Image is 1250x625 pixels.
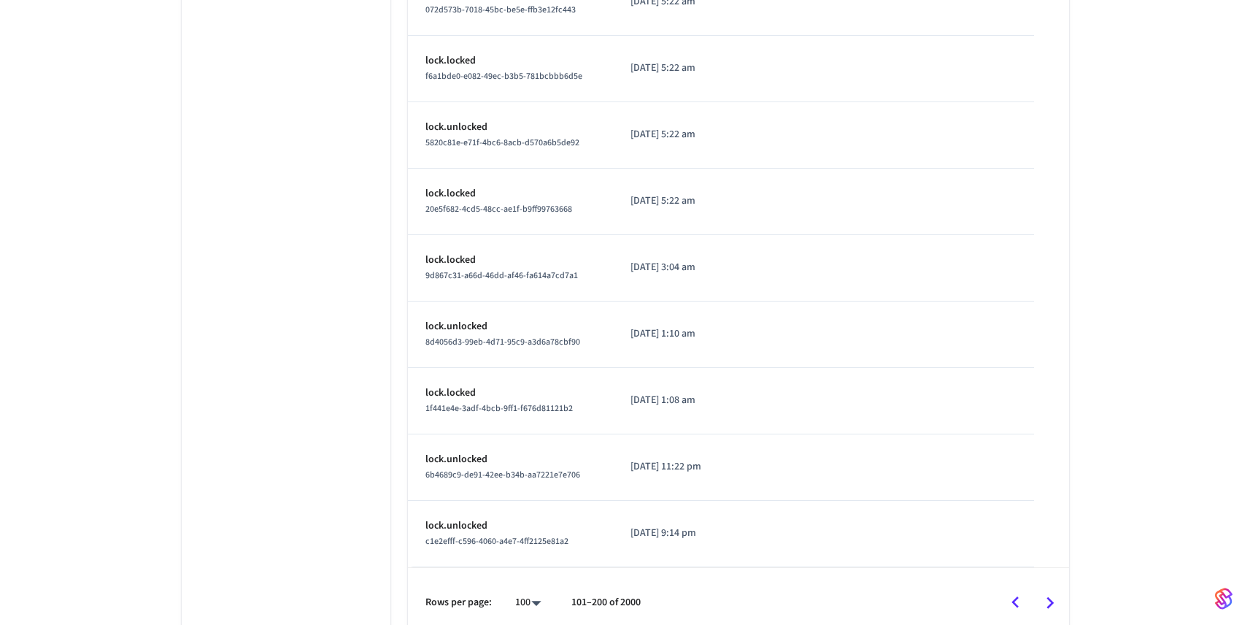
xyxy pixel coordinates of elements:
span: 1f441e4e-3adf-4bcb-9ff1-f676d81121b2 [425,402,573,415]
img: SeamLogoGradient.69752ec5.svg [1215,587,1232,610]
p: lock.unlocked [425,120,595,135]
p: [DATE] 5:22 am [630,61,708,76]
p: lock.locked [425,386,595,401]
span: 6b4689c9-de91-42ee-b34b-aa7221e7e706 [425,469,580,481]
p: [DATE] 1:08 am [630,393,708,408]
p: lock.locked [425,253,595,268]
p: [DATE] 5:22 am [630,127,708,142]
span: f6a1bde0-e082-49ec-b3b5-781bcbbb6d5e [425,70,582,83]
p: Rows per page: [425,595,492,610]
div: 100 [509,592,548,613]
span: 5820c81e-e71f-4bc6-8acb-d570a6b5de92 [425,137,579,149]
button: Go to previous page [998,586,1033,620]
span: c1e2efff-c596-4060-a4e7-4ff2125e81a2 [425,535,568,548]
p: [DATE] 3:04 am [630,260,708,275]
span: 9d867c31-a66d-46dd-af46-fa614a7cd7a1 [425,269,578,282]
p: 101–200 of 2000 [571,595,641,610]
p: lock.unlocked [425,518,595,534]
p: lock.unlocked [425,319,595,334]
p: [DATE] 1:10 am [630,326,708,342]
p: [DATE] 5:22 am [630,193,708,209]
span: 072d573b-7018-45bc-be5e-ffb3e12fc443 [425,4,576,16]
p: [DATE] 9:14 pm [630,526,708,541]
span: 20e5f682-4cd5-48cc-ae1f-b9ff99763668 [425,203,572,215]
p: lock.unlocked [425,452,595,467]
p: [DATE] 11:22 pm [630,459,708,475]
p: lock.locked [425,186,595,202]
p: lock.locked [425,53,595,69]
button: Go to next page [1033,586,1067,620]
span: 8d4056d3-99eb-4d71-95c9-a3d6a78cbf90 [425,336,580,348]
